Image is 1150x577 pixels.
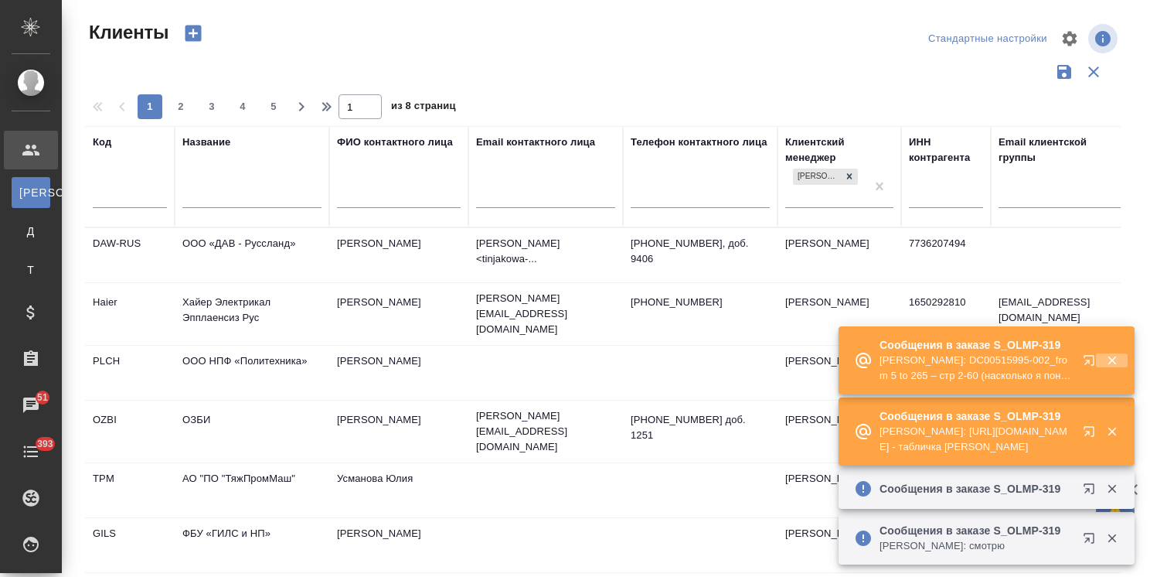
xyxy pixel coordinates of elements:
div: ФИО контактного лица [337,135,453,150]
span: Клиенты [85,20,168,45]
span: Д [19,224,43,239]
button: Закрыть [1096,531,1128,545]
a: [PERSON_NAME] [12,177,50,208]
button: Открыть в новой вкладке [1073,416,1111,453]
td: [PERSON_NAME] [777,463,901,517]
td: Haier [85,287,175,341]
td: [PERSON_NAME] [777,228,901,282]
td: АО "ПО "ТяжПромМаш" [175,463,329,517]
button: Закрыть [1096,425,1128,439]
td: [PERSON_NAME] [329,518,468,572]
span: из 8 страниц [391,97,456,119]
td: ООО «ДАВ - Руссланд» [175,228,329,282]
td: GILS [85,518,175,572]
div: Телефон контактного лица [631,135,767,150]
td: [PERSON_NAME] [777,405,901,459]
td: ООО НПФ «Политехника» [175,346,329,400]
td: OZBI [85,405,175,459]
button: Сохранить фильтры [1050,57,1079,87]
p: [PHONE_NUMBER] доб. 1251 [631,412,770,443]
td: Хайер Электрикал Эпплаенсиз Рус [175,287,329,341]
td: [PERSON_NAME] [777,518,901,572]
td: [PERSON_NAME] [329,346,468,400]
button: Закрыть [1096,353,1128,367]
td: 7736207494 [901,228,991,282]
td: [EMAIL_ADDRESS][DOMAIN_NAME] [991,287,1130,341]
button: Создать [175,20,212,46]
button: 3 [199,94,224,119]
div: Email клиентской группы [999,135,1122,166]
div: [PERSON_NAME] [793,169,841,185]
button: 4 [230,94,255,119]
button: Сбросить фильтры [1079,57,1108,87]
td: [PERSON_NAME] [777,346,901,400]
td: [PERSON_NAME] [329,287,468,341]
span: 4 [230,99,255,114]
a: Т [12,254,50,285]
td: TPM [85,463,175,517]
button: Открыть в новой вкладке [1073,523,1111,560]
span: [PERSON_NAME] [19,185,43,200]
span: 393 [28,436,63,452]
p: Сообщения в заказе S_OLMP-319 [880,523,1073,538]
div: split button [924,27,1051,51]
span: 5 [261,99,286,114]
p: [PHONE_NUMBER], доб. 9406 [631,236,770,267]
p: Сообщения в заказе S_OLMP-319 [880,337,1073,353]
button: Открыть в новой вкладке [1073,345,1111,382]
td: [PERSON_NAME] [329,228,468,282]
td: [PERSON_NAME] [329,405,468,459]
p: [PERSON_NAME]: [URL][DOMAIN_NAME] - табличка [PERSON_NAME] [880,424,1073,455]
div: Название [182,135,230,150]
p: [PHONE_NUMBER] [631,295,770,310]
a: Д [12,216,50,247]
p: [PERSON_NAME]: смотрю [880,538,1073,554]
span: Настроить таблицу [1051,20,1088,57]
td: 1650292810 [901,287,991,341]
span: Т [19,262,43,278]
button: Открыть в новой вкладке [1073,473,1111,510]
p: [PERSON_NAME][EMAIL_ADDRESS][DOMAIN_NAME] [476,408,615,455]
td: PLCH [85,346,175,400]
span: 3 [199,99,224,114]
div: ИНН контрагента [909,135,983,166]
button: 5 [261,94,286,119]
div: Email контактного лица [476,135,595,150]
div: Усманова Ольга [791,167,859,186]
span: 51 [28,390,57,405]
p: [PERSON_NAME]: DC00515995-002_from 5 to 265 – стр 2-60 (насколько я поняла, далее – то же самое, ... [880,353,1073,384]
a: 393 [4,432,58,471]
a: 51 [4,386,58,425]
p: [PERSON_NAME][EMAIL_ADDRESS][DOMAIN_NAME] [476,291,615,337]
div: Код [93,135,111,150]
td: DAW-RUS [85,228,175,282]
div: Клиентский менеджер [785,135,893,166]
span: 2 [168,99,193,114]
button: 2 [168,94,193,119]
button: Закрыть [1096,482,1128,496]
p: [PERSON_NAME] <tinjakowa-... [476,236,615,267]
td: Усманова Юлия [329,463,468,517]
p: Сообщения в заказе S_OLMP-319 [880,408,1073,424]
p: Сообщения в заказе S_OLMP-319 [880,481,1073,497]
td: ОЗБИ [175,405,329,459]
span: Посмотреть информацию [1088,24,1121,53]
td: ФБУ «ГИЛС и НП» [175,518,329,572]
td: [PERSON_NAME] [777,287,901,341]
